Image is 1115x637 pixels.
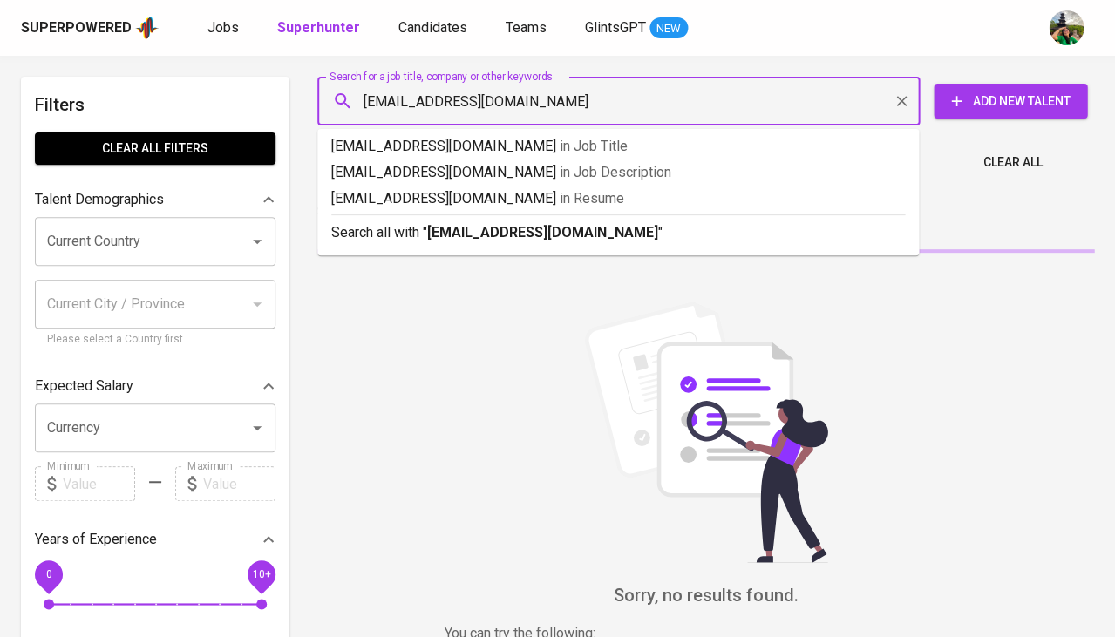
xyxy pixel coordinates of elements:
[506,17,550,39] a: Teams
[934,84,1087,119] button: Add New Talent
[277,17,364,39] a: Superhunter
[35,529,157,550] p: Years of Experience
[245,229,269,254] button: Open
[47,331,263,349] p: Please select a Country first
[277,19,360,36] b: Superhunter
[331,162,905,183] p: [EMAIL_ADDRESS][DOMAIN_NAME]
[585,17,688,39] a: GlintsGPT NEW
[398,19,467,36] span: Candidates
[207,17,242,39] a: Jobs
[21,18,132,38] div: Superpowered
[35,369,275,403] div: Expected Salary
[575,302,837,563] img: file_searching.svg
[45,568,51,580] span: 0
[331,136,905,157] p: [EMAIL_ADDRESS][DOMAIN_NAME]
[427,224,658,241] b: [EMAIL_ADDRESS][DOMAIN_NAME]
[560,164,671,180] span: in Job Description
[21,15,159,41] a: Superpoweredapp logo
[63,466,135,501] input: Value
[35,91,275,119] h6: Filters
[35,522,275,557] div: Years of Experience
[398,17,471,39] a: Candidates
[1049,10,1084,45] img: eva@glints.com
[252,568,270,580] span: 10+
[560,190,624,207] span: in Resume
[560,138,628,154] span: in Job Title
[203,466,275,501] input: Value
[889,89,914,113] button: Clear
[976,146,1049,179] button: Clear All
[331,188,905,209] p: [EMAIL_ADDRESS][DOMAIN_NAME]
[245,416,269,440] button: Open
[331,222,905,243] p: Search all with " "
[35,132,275,165] button: Clear All filters
[506,19,547,36] span: Teams
[35,182,275,217] div: Talent Demographics
[35,189,164,210] p: Talent Demographics
[35,376,133,396] p: Expected Salary
[207,19,239,36] span: Jobs
[982,152,1042,173] span: Clear All
[649,20,688,37] span: NEW
[317,581,1094,609] h6: Sorry, no results found.
[49,138,262,159] span: Clear All filters
[135,15,159,41] img: app logo
[585,19,646,36] span: GlintsGPT
[948,91,1073,112] span: Add New Talent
